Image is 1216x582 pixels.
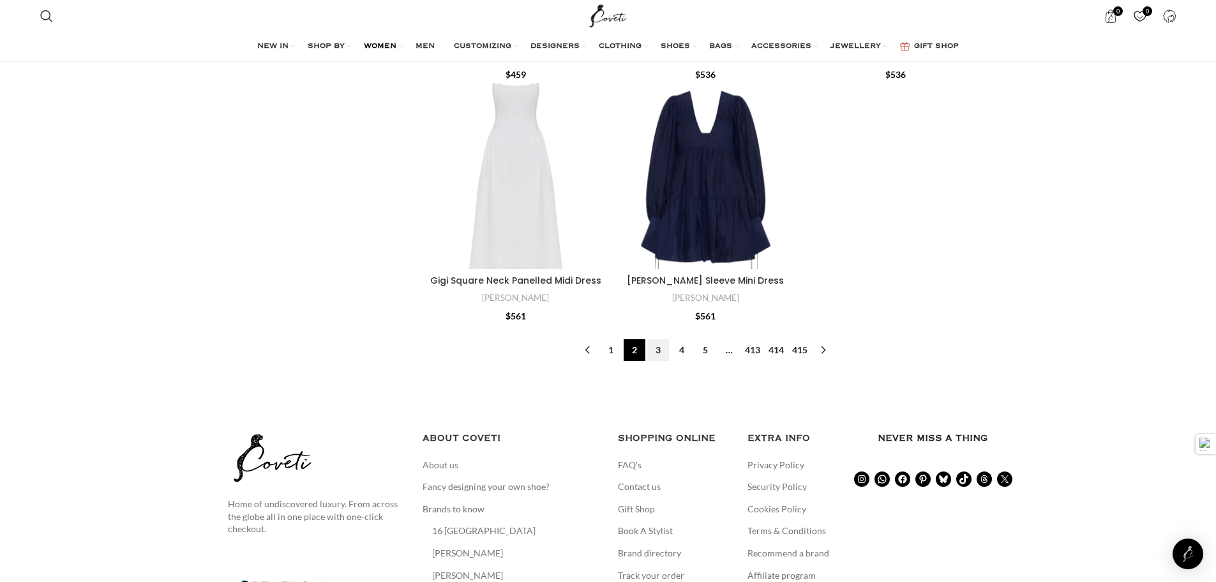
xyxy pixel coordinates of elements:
[1097,3,1123,29] a: 0
[885,69,890,80] span: $
[430,274,601,287] a: Gigi Square Neck Panelled Midi Dress
[432,547,504,560] a: [PERSON_NAME]
[789,339,811,361] a: Page 415
[454,42,511,52] span: CUSTOMIZING
[506,69,511,80] span: $
[747,459,806,471] a: Privacy Policy
[364,34,403,59] a: WOMEN
[672,292,739,304] a: [PERSON_NAME]
[885,69,906,80] bdi: 536
[454,34,518,59] a: CUSTOMIZING
[618,547,682,560] a: Brand directory
[308,34,351,59] a: SHOP BY
[709,42,732,52] span: BAGS
[1127,3,1153,29] a: 0
[618,569,686,582] a: Track your order
[506,310,511,321] span: $
[751,34,818,59] a: ACCESSORIES
[423,431,599,445] h5: ABOUT COVETI
[1127,3,1153,29] div: My Wishlist
[747,547,830,560] a: Recommend a brand
[423,459,460,471] a: About us
[600,339,622,361] a: Page 1
[694,339,716,361] a: Page 5
[416,34,441,59] a: MEN
[423,83,609,270] a: Gigi Square Neck Panelled Midi Dress
[482,292,549,304] a: [PERSON_NAME]
[618,431,729,445] h5: SHOPPING ONLINE
[587,10,629,20] a: Site logo
[765,339,787,361] a: Page 414
[506,69,526,80] bdi: 459
[747,480,808,493] a: Security Policy
[257,34,295,59] a: NEW IN
[747,525,827,537] a: Terms & Conditions
[613,83,799,270] a: Celeste Long Sleeve Mini Dress
[364,42,396,52] span: WOMEN
[914,42,959,52] span: GIFT SHOP
[695,69,716,80] bdi: 536
[1143,6,1152,16] span: 0
[1173,539,1203,569] div: Open Intercom Messenger
[830,42,881,52] span: JEWELLERY
[423,339,989,361] nav: Product Pagination
[671,339,693,361] a: Page 4
[661,34,696,59] a: SHOES
[423,503,486,516] a: Brands to know
[627,274,784,287] a: [PERSON_NAME] Sleeve Mini Dress
[742,339,763,361] a: Page 413
[747,503,807,516] a: Cookies Policy
[830,34,887,59] a: JEWELLERY
[813,339,834,361] a: →
[599,42,642,52] span: CLOTHING
[34,3,59,29] a: Search
[576,339,598,361] a: ←
[416,42,435,52] span: MEN
[599,34,648,59] a: CLOTHING
[624,339,645,361] span: Page 2
[900,34,959,59] a: GIFT SHOP
[878,431,989,445] h3: Never miss a thing
[308,42,345,52] span: SHOP BY
[530,42,580,52] span: DESIGNERS
[1113,6,1123,16] span: 0
[432,525,537,537] a: 16 [GEOGRAPHIC_DATA]
[647,339,669,361] a: Page 3
[695,310,700,321] span: $
[257,42,289,52] span: NEW IN
[618,525,674,537] a: Book A Stylist
[34,34,1183,59] div: Main navigation
[423,480,551,493] a: Fancy designing your own shoe?
[228,431,317,485] img: coveti-black-logo_ueqiqk.png
[661,42,690,52] span: SHOES
[530,34,586,59] a: DESIGNERS
[228,498,404,535] p: Home of undiscovered luxury. From across the globe all in one place with one-click checkout.
[432,569,504,582] a: [PERSON_NAME]
[709,34,739,59] a: BAGS
[506,310,526,321] bdi: 561
[747,569,817,582] a: Affiliate program
[618,480,662,493] a: Contact us
[618,503,656,516] a: Gift Shop
[751,42,811,52] span: ACCESSORIES
[618,459,643,471] a: FAQ’s
[695,69,700,80] span: $
[695,310,716,321] bdi: 561
[747,431,859,445] h5: EXTRA INFO
[900,42,910,50] img: GiftBag
[718,339,740,361] span: …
